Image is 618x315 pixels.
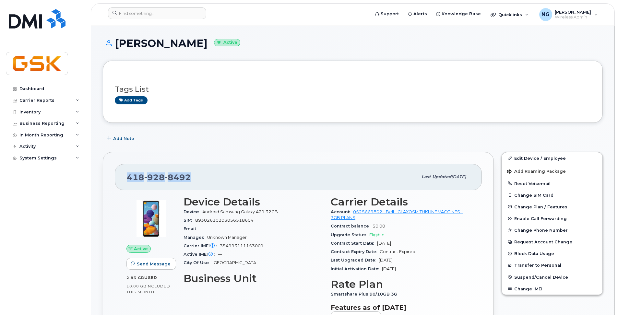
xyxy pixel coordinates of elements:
[331,249,380,254] span: Contract Expiry Date
[126,275,144,280] span: 2.83 GB
[195,218,254,223] span: 89302610203056518604
[134,246,148,252] span: Active
[514,204,567,209] span: Change Plan / Features
[115,85,591,93] h3: Tags List
[184,243,220,248] span: Carrier IMEI
[514,274,568,279] span: Suspend/Cancel Device
[103,38,603,49] h1: [PERSON_NAME]
[202,209,278,214] span: Android Samsung Galaxy A21 32GB
[382,266,396,271] span: [DATE]
[502,248,602,259] button: Block Data Usage
[451,174,466,179] span: [DATE]
[331,232,369,237] span: Upgrade Status
[502,236,602,248] button: Request Account Change
[137,261,171,267] span: Send Message
[126,258,176,270] button: Send Message
[369,232,385,237] span: Eligible
[502,259,602,271] button: Transfer to Personal
[127,172,191,182] span: 418
[103,133,140,144] button: Add Note
[218,252,222,257] span: —
[144,172,165,182] span: 928
[502,271,602,283] button: Suspend/Cancel Device
[502,178,602,189] button: Reset Voicemail
[502,224,602,236] button: Change Phone Number
[184,226,199,231] span: Email
[377,241,391,246] span: [DATE]
[331,241,377,246] span: Contract Start Date
[113,135,134,142] span: Add Note
[165,172,191,182] span: 8492
[331,258,379,262] span: Last Upgraded Date
[132,199,171,238] img: image20231002-3703462-mhjj21.jpeg
[331,209,463,220] a: 0525669802 - Bell - GLAXOSMITHKLINE VACCINES - 3GB PLANS
[207,235,247,240] span: Unknown Manager
[422,174,451,179] span: Last updated
[126,284,170,294] span: included this month
[331,292,400,297] span: Smartshare Plus 90/10GB 36
[514,216,567,221] span: Enable Call Forwarding
[184,235,207,240] span: Manager
[502,164,602,178] button: Add Roaming Package
[331,209,353,214] span: Account
[507,169,566,175] span: Add Roaming Package
[115,96,148,104] a: Add tags
[380,249,415,254] span: Contract Expired
[379,258,393,262] span: [DATE]
[212,260,257,265] span: [GEOGRAPHIC_DATA]
[502,283,602,295] button: Change IMEI
[502,213,602,224] button: Enable Call Forwarding
[331,224,373,228] span: Contract balance
[331,196,470,208] h3: Carrier Details
[184,252,218,257] span: Active IMEI
[184,273,323,284] h3: Business Unit
[214,39,240,46] small: Active
[331,304,470,311] h3: Features as of [DATE]
[373,224,385,228] span: $0.00
[502,201,602,213] button: Change Plan / Features
[199,226,204,231] span: —
[502,152,602,164] a: Edit Device / Employee
[184,218,195,223] span: SIM
[331,266,382,271] span: Initial Activation Date
[184,260,212,265] span: City Of Use
[126,284,147,288] span: 10.00 GB
[502,189,602,201] button: Change SIM Card
[144,275,157,280] span: used
[220,243,264,248] span: 354993111153001
[184,196,323,208] h3: Device Details
[331,278,470,290] h3: Rate Plan
[184,209,202,214] span: Device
